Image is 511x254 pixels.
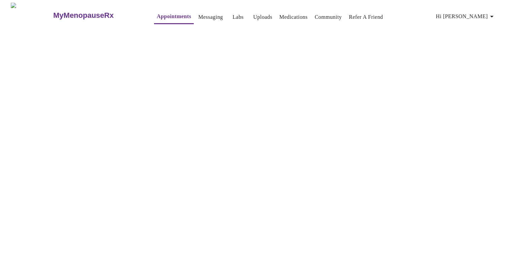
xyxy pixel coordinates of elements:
a: Uploads [253,12,272,22]
button: Messaging [195,10,225,24]
button: Refer a Friend [346,10,386,24]
a: Refer a Friend [349,12,383,22]
button: Uploads [251,10,275,24]
a: Medications [279,12,307,22]
button: Labs [227,10,249,24]
img: MyMenopauseRx Logo [11,3,52,28]
a: Labs [232,12,244,22]
h3: MyMenopauseRx [53,11,114,20]
button: Hi [PERSON_NAME] [433,10,499,23]
span: Hi [PERSON_NAME] [436,12,496,21]
a: Community [315,12,342,22]
a: Messaging [198,12,223,22]
a: Appointments [157,12,191,21]
button: Appointments [154,10,194,24]
button: Community [312,10,344,24]
a: MyMenopauseRx [52,4,141,27]
button: Medications [277,10,310,24]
